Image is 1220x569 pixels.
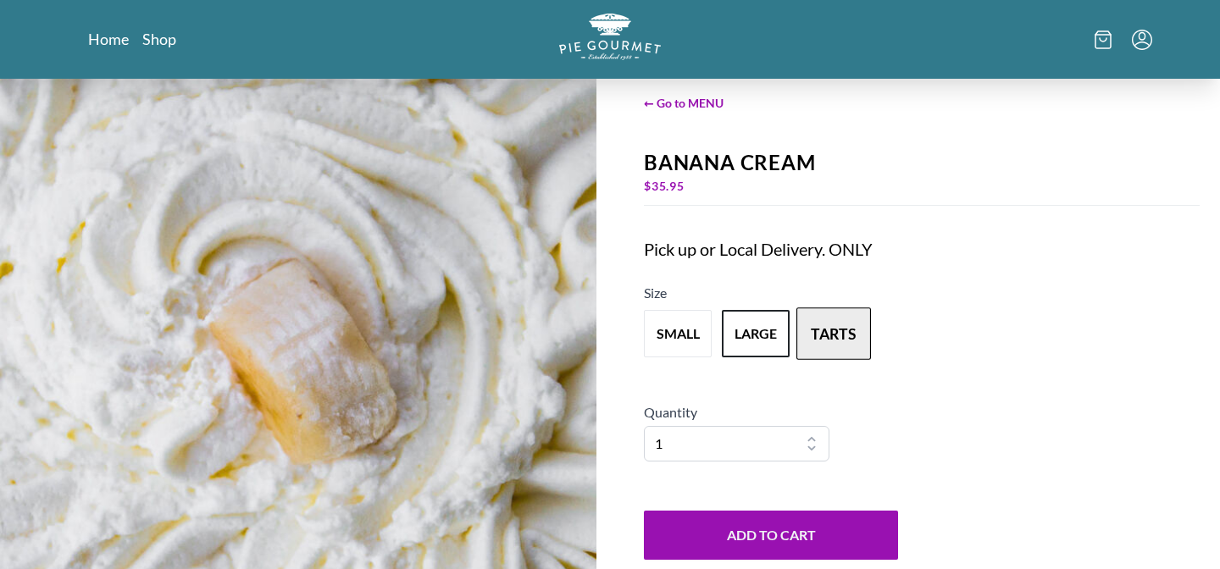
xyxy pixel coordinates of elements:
[644,284,667,301] span: Size
[722,310,790,357] button: Variant Swatch
[796,307,871,360] button: Variant Swatch
[644,310,712,357] button: Variant Swatch
[88,29,129,49] a: Home
[1132,30,1152,50] button: Menu
[644,237,1132,261] div: Pick up or Local Delivery. ONLY
[644,426,829,461] select: Quantity
[644,94,1200,112] span: ← Go to MENU
[559,14,661,60] img: logo
[644,174,1200,198] div: $ 35.95
[644,511,898,560] button: Add to Cart
[559,14,661,65] a: Logo
[644,404,697,420] span: Quantity
[644,151,1200,174] div: Banana Cream
[142,29,176,49] a: Shop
